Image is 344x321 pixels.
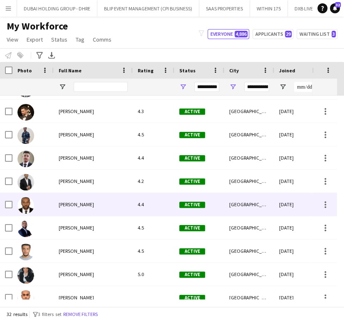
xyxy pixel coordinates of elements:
div: [DATE] [274,263,324,286]
span: [PERSON_NAME] [59,131,94,138]
button: DUBAI HOLDING GROUP - DHRE [17,0,97,17]
span: [PERSON_NAME] [59,271,94,277]
span: 32 [335,2,341,7]
span: Status [51,36,67,43]
img: Karim Aly [17,290,34,307]
span: [PERSON_NAME] [59,201,94,207]
img: Maissaa MALAS [17,267,34,284]
div: [GEOGRAPHIC_DATA] [224,263,274,286]
img: Rami Gingari [17,127,34,144]
button: DXB LIVE [288,0,320,17]
span: Comms [93,36,111,43]
span: Joined [279,67,295,74]
img: Waleed Musa [17,197,34,214]
a: Status [48,34,71,45]
span: Active [179,272,205,278]
a: Tag [72,34,88,45]
span: Full Name [59,67,82,74]
div: 5.0 [133,263,174,286]
input: Joined Filter Input [294,82,319,92]
span: Active [179,248,205,254]
span: [PERSON_NAME] [59,294,94,301]
div: 4.5 [133,216,174,239]
img: Abdelrahman Abdelmonem [17,151,34,167]
button: Remove filters [62,310,99,319]
div: [GEOGRAPHIC_DATA] [224,123,274,146]
span: View [7,36,18,43]
a: 32 [330,3,340,13]
span: 3 filters set [38,311,62,317]
button: Everyone4,886 [208,29,249,39]
div: 4.5 [133,123,174,146]
button: WITHIN 175 [250,0,288,17]
span: [PERSON_NAME] [59,178,94,184]
div: [GEOGRAPHIC_DATA] [224,286,274,309]
span: [PERSON_NAME] [59,108,94,114]
div: [DATE] [274,240,324,262]
div: [DATE] [274,123,324,146]
div: 4.3 [133,100,174,123]
button: Open Filter Menu [229,83,237,91]
span: My Workforce [7,20,68,32]
button: Open Filter Menu [279,83,287,91]
button: SAAS PROPERTIES [199,0,250,17]
div: [DATE] [274,170,324,193]
button: Waiting list3 [297,29,337,39]
a: View [3,34,22,45]
span: Active [179,295,205,301]
button: Open Filter Menu [179,83,187,91]
span: Export [27,36,43,43]
div: [GEOGRAPHIC_DATA] [224,240,274,262]
a: Comms [89,34,115,45]
div: [DATE] [274,146,324,169]
app-action-btn: Export XLSX [47,50,57,60]
div: [GEOGRAPHIC_DATA] [224,146,274,169]
div: [DATE] [274,100,324,123]
div: 4.4 [133,146,174,169]
div: [GEOGRAPHIC_DATA] [224,216,274,239]
span: Active [179,109,205,115]
span: 4,886 [235,31,247,37]
img: Mohamed Abudia [17,174,34,190]
button: BLIP EVENT MANAGEMENT (CPI BUSINESS) [97,0,199,17]
div: [GEOGRAPHIC_DATA] [224,100,274,123]
span: [PERSON_NAME] [59,248,94,254]
input: Full Name Filter Input [74,82,128,92]
div: [DATE] [274,286,324,309]
span: Active [179,178,205,185]
span: Active [179,155,205,161]
img: Hussein Hanoun [17,220,34,237]
img: Mohammed Alaaeldin [17,244,34,260]
span: City [229,67,239,74]
div: [DATE] [274,193,324,216]
span: [PERSON_NAME] [59,155,94,161]
span: Active [179,202,205,208]
span: 3 [332,31,336,37]
div: 4.5 [133,240,174,262]
a: Export [23,34,46,45]
button: Applicants29 [252,29,293,39]
span: [PERSON_NAME] [59,225,94,231]
span: Status [179,67,196,74]
span: 29 [285,31,292,37]
span: Active [179,225,205,231]
div: 4.4 [133,193,174,216]
app-action-btn: Advanced filters [35,50,45,60]
span: Photo [17,67,32,74]
span: Tag [76,36,84,43]
span: Rating [138,67,153,74]
img: Ziad Hamoud [17,104,34,121]
div: [GEOGRAPHIC_DATA] [224,193,274,216]
span: Active [179,132,205,138]
div: [GEOGRAPHIC_DATA] [224,170,274,193]
div: 4.2 [133,170,174,193]
button: Open Filter Menu [59,83,66,91]
div: [DATE] [274,216,324,239]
